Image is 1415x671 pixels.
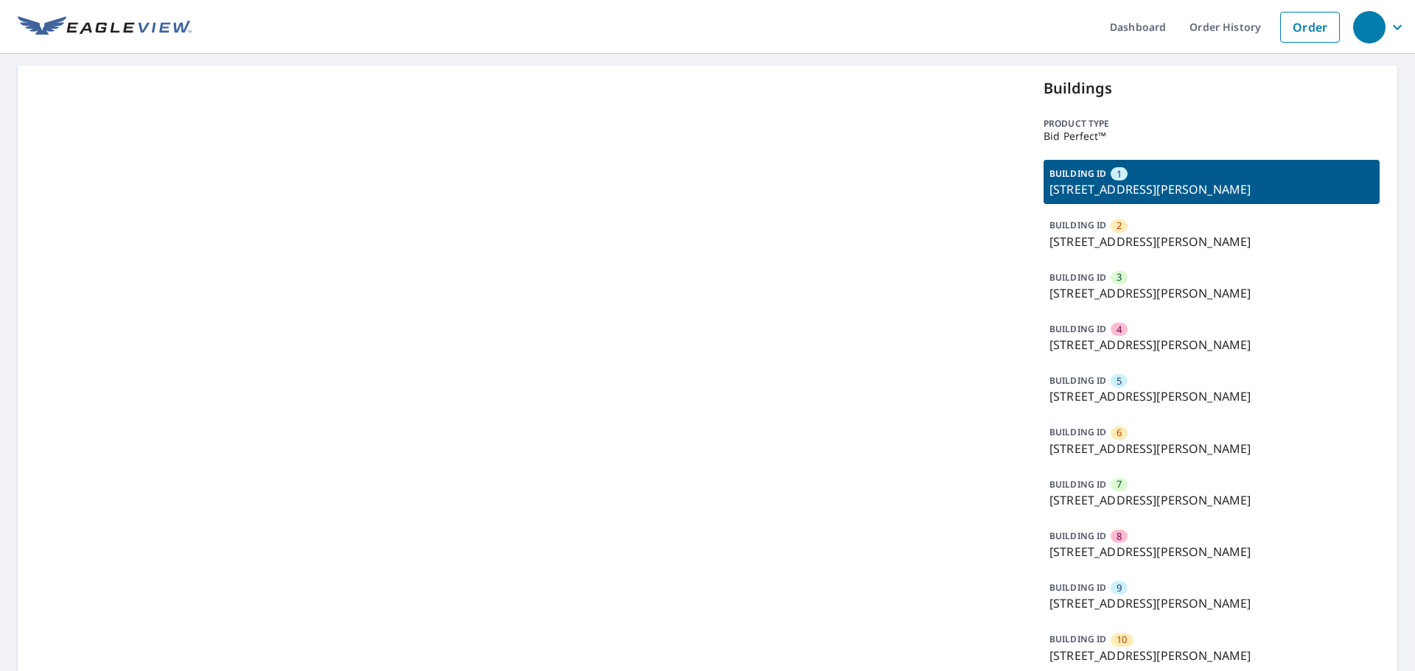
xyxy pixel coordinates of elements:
img: EV Logo [18,16,192,38]
p: [STREET_ADDRESS][PERSON_NAME] [1049,180,1374,198]
p: [STREET_ADDRESS][PERSON_NAME] [1049,647,1374,664]
span: 8 [1117,530,1122,544]
p: [STREET_ADDRESS][PERSON_NAME] [1049,284,1374,302]
p: BUILDING ID [1049,478,1106,491]
p: BUILDING ID [1049,374,1106,387]
p: BUILDING ID [1049,426,1106,438]
p: [STREET_ADDRESS][PERSON_NAME] [1049,336,1374,354]
p: BUILDING ID [1049,581,1106,594]
span: 2 [1117,219,1122,233]
p: [STREET_ADDRESS][PERSON_NAME] [1049,543,1374,561]
span: 3 [1117,270,1122,284]
p: BUILDING ID [1049,167,1106,180]
p: Bid Perfect™ [1044,130,1380,142]
p: Buildings [1044,77,1380,99]
span: 1 [1117,167,1122,181]
span: 7 [1117,477,1122,491]
p: Product type [1044,117,1380,130]
a: Order [1280,12,1340,43]
p: [STREET_ADDRESS][PERSON_NAME] [1049,594,1374,612]
p: [STREET_ADDRESS][PERSON_NAME] [1049,233,1374,250]
span: 4 [1117,323,1122,337]
p: [STREET_ADDRESS][PERSON_NAME] [1049,491,1374,509]
p: BUILDING ID [1049,633,1106,645]
p: BUILDING ID [1049,530,1106,542]
span: 10 [1117,633,1127,647]
p: BUILDING ID [1049,323,1106,335]
span: 9 [1117,581,1122,595]
span: 6 [1117,426,1122,440]
p: [STREET_ADDRESS][PERSON_NAME] [1049,440,1374,457]
p: BUILDING ID [1049,271,1106,284]
p: BUILDING ID [1049,219,1106,231]
span: 5 [1117,374,1122,388]
p: [STREET_ADDRESS][PERSON_NAME] [1049,387,1374,405]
